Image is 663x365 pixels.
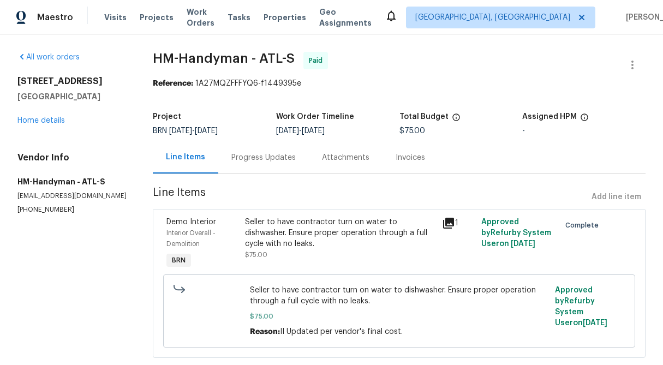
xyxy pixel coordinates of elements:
[309,55,327,66] span: Paid
[153,127,218,135] span: BRN
[522,127,646,135] div: -
[481,218,551,248] span: Approved by Refurby System User on
[250,328,280,336] span: Reason:
[264,12,306,23] span: Properties
[17,152,127,163] h4: Vendor Info
[302,127,325,135] span: [DATE]
[583,319,607,327] span: [DATE]
[415,12,570,23] span: [GEOGRAPHIC_DATA], [GEOGRAPHIC_DATA]
[153,78,646,89] div: 1A27MQZFFFYQ6-f1449395e
[17,91,127,102] h5: [GEOGRAPHIC_DATA]
[187,7,214,28] span: Work Orders
[396,152,425,163] div: Invoices
[169,127,192,135] span: [DATE]
[522,113,577,121] h5: Assigned HPM
[153,113,181,121] h5: Project
[442,217,475,230] div: 1
[276,127,325,135] span: -
[166,230,216,247] span: Interior Overall - Demolition
[580,113,589,127] span: The hpm assigned to this work order.
[319,7,372,28] span: Geo Assignments
[322,152,369,163] div: Attachments
[511,240,535,248] span: [DATE]
[245,217,435,249] div: Seller to have contractor turn on water to dishwasher. Ensure proper operation through a full cyc...
[17,176,127,187] h5: HM-Handyman - ATL-S
[104,12,127,23] span: Visits
[565,220,603,231] span: Complete
[280,328,403,336] span: II Updated per vendor's final cost.
[17,205,127,214] p: [PHONE_NUMBER]
[276,113,354,121] h5: Work Order Timeline
[452,113,461,127] span: The total cost of line items that have been proposed by Opendoor. This sum includes line items th...
[250,285,548,307] span: Seller to have contractor turn on water to dishwasher. Ensure proper operation through a full cyc...
[17,76,127,87] h2: [STREET_ADDRESS]
[228,14,250,21] span: Tasks
[250,311,548,322] span: $75.00
[140,12,174,23] span: Projects
[17,117,65,124] a: Home details
[399,127,425,135] span: $75.00
[166,152,205,163] div: Line Items
[153,52,295,65] span: HM-Handyman - ATL-S
[17,53,80,61] a: All work orders
[276,127,299,135] span: [DATE]
[153,187,587,207] span: Line Items
[153,80,193,87] b: Reference:
[37,12,73,23] span: Maestro
[195,127,218,135] span: [DATE]
[399,113,449,121] h5: Total Budget
[555,286,607,327] span: Approved by Refurby System User on
[168,255,190,266] span: BRN
[169,127,218,135] span: -
[166,218,216,226] span: Demo Interior
[231,152,296,163] div: Progress Updates
[17,192,127,201] p: [EMAIL_ADDRESS][DOMAIN_NAME]
[245,252,267,258] span: $75.00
